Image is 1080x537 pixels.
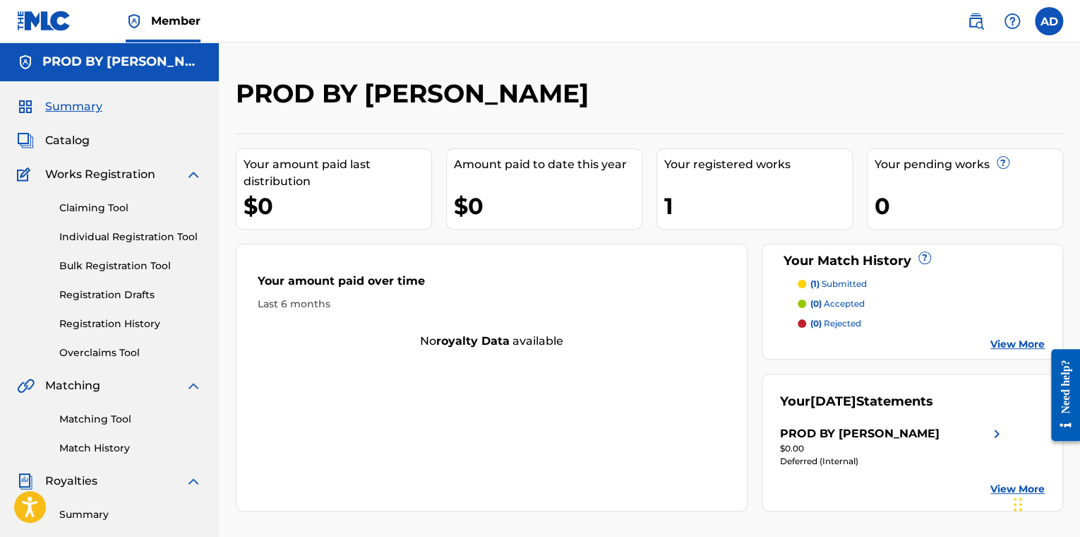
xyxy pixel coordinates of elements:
[151,13,200,29] span: Member
[17,98,102,115] a: SummarySummary
[1004,13,1021,30] img: help
[17,166,35,183] img: Works Registration
[45,98,102,115] span: Summary
[17,132,90,149] a: CatalogCatalog
[17,54,34,71] img: Accounts
[780,455,1005,468] div: Deferred (Internal)
[798,317,1045,330] a: (0) rejected
[59,230,202,244] a: Individual Registration Tool
[258,297,726,312] div: Last 6 months
[45,377,100,394] span: Matching
[1009,469,1080,537] iframe: Chat Widget
[967,13,984,30] img: search
[780,252,1045,271] div: Your Match History
[798,297,1045,310] a: (0) accepted
[59,288,202,302] a: Registration Drafts
[17,377,35,394] img: Matching
[1014,483,1022,526] div: Drag
[244,156,431,190] div: Your amount paid last distribution
[990,482,1045,497] a: View More
[454,156,642,173] div: Amount paid to date this year
[59,412,202,427] a: Matching Tool
[17,132,34,149] img: Catalog
[988,425,1005,442] img: right chevron icon
[780,442,1005,455] div: $0.00
[45,473,97,490] span: Royalties
[258,273,726,297] div: Your amount paid over time
[59,317,202,331] a: Registration History
[185,166,202,183] img: expand
[1035,7,1063,35] div: User Menu
[236,333,747,350] div: No available
[810,394,856,409] span: [DATE]
[59,507,202,522] a: Summary
[185,473,202,490] img: expand
[59,441,202,456] a: Match History
[998,7,1026,35] div: Help
[919,252,930,264] span: ?
[664,156,852,173] div: Your registered works
[780,425,1005,468] a: PROD BY [PERSON_NAME]right chevron icon$0.00Deferred (Internal)
[17,98,34,115] img: Summary
[997,157,1009,168] span: ?
[126,13,143,30] img: Top Rightsholder
[875,190,1062,222] div: 0
[17,11,71,31] img: MLC Logo
[810,278,820,289] span: (1)
[810,278,867,290] p: submitted
[875,156,1062,173] div: Your pending works
[961,7,990,35] a: Public Search
[664,190,852,222] div: 1
[59,201,202,216] a: Claiming Tool
[990,337,1045,352] a: View More
[185,377,202,394] img: expand
[454,190,642,222] div: $0
[244,190,431,222] div: $0
[59,259,202,273] a: Bulk Registration Tool
[810,297,865,310] p: accepted
[59,346,202,360] a: Overclaims Tool
[1040,338,1080,452] iframe: Resource Center
[810,317,861,330] p: rejected
[810,298,822,309] span: (0)
[780,392,933,411] div: Your Statements
[236,78,596,110] h2: PROD BY [PERSON_NAME]
[810,318,822,329] span: (0)
[45,166,155,183] span: Works Registration
[45,132,90,149] span: Catalog
[17,473,34,490] img: Royalties
[780,425,940,442] div: PROD BY [PERSON_NAME]
[798,278,1045,290] a: (1) submitted
[42,54,202,70] h5: PROD BY DISTEFANO
[436,334,510,348] strong: royalty data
